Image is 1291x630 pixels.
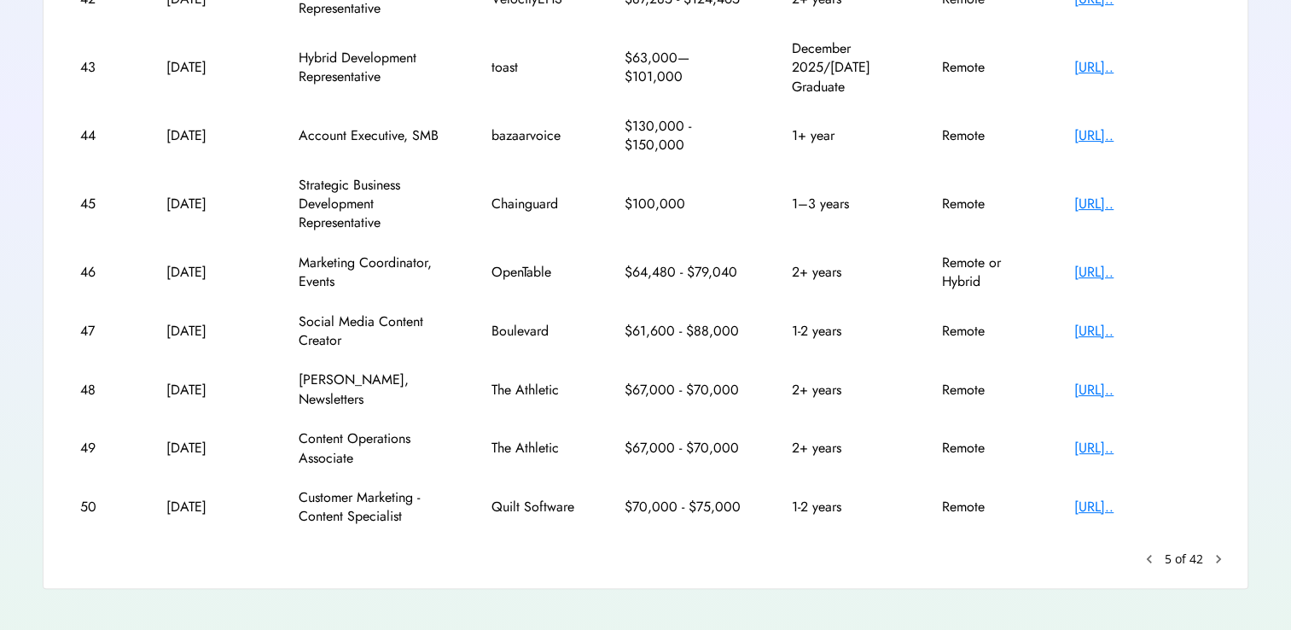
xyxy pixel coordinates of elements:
div: $61,600 - $88,000 [625,322,744,341]
div: Marketing Coordinator, Events [299,254,444,292]
div: [DATE] [166,263,252,282]
div: [URL].. [1074,322,1211,341]
div: Remote [941,58,1026,77]
div: [URL].. [1074,381,1211,400]
div: [DATE] [166,126,252,145]
div: [URL].. [1074,195,1211,213]
div: $64,480 - $79,040 [625,263,744,282]
div: $130,000 - $150,000 [625,117,744,155]
div: 45 [80,195,119,213]
div: 46 [80,263,119,282]
div: 2+ years [792,439,894,458]
div: toast [491,58,577,77]
div: 47 [80,322,119,341]
div: 1-2 years [792,322,894,341]
div: 2+ years [792,263,894,282]
div: Remote [941,439,1026,458]
div: The Athletic [491,439,577,458]
div: Boulevard [491,322,577,341]
div: Remote [941,381,1026,400]
div: Hybrid Development Representative [299,49,444,87]
div: Remote or Hybrid [941,254,1026,292]
div: $70,000 - $75,000 [625,498,744,516]
div: The Athletic [491,381,577,400]
div: $63,000—$101,000 [625,49,744,87]
div: [DATE] [166,381,252,400]
div: [URL].. [1074,498,1211,516]
div: 49 [80,439,119,458]
div: [DATE] [166,498,252,516]
button: chevron_right [1210,551,1227,568]
div: [DATE] [166,322,252,341]
div: 44 [80,126,119,145]
div: Strategic Business Development Representative [299,176,444,233]
div: 50 [80,498,119,516]
div: Social Media Content Creator [299,312,444,351]
div: 43 [80,58,119,77]
div: Account Executive, SMB [299,126,444,145]
div: OpenTable [491,263,577,282]
div: 1+ year [792,126,894,145]
button: keyboard_arrow_left [1141,551,1158,568]
div: 48 [80,381,119,400]
div: Remote [941,322,1026,341]
div: December 2025/[DATE] Graduate [792,39,894,96]
div: $67,000 - $70,000 [625,439,744,458]
div: Remote [941,498,1026,516]
div: [DATE] [166,439,252,458]
div: 1-2 years [792,498,894,516]
div: Content Operations Associate [299,429,444,468]
div: $67,000 - $70,000 [625,381,744,400]
div: Remote [941,195,1026,213]
div: 1–3 years [792,195,894,213]
div: 5 of 42 [1165,551,1203,568]
div: [PERSON_NAME], Newsletters [299,370,444,409]
div: [DATE] [166,58,252,77]
div: [URL].. [1074,439,1211,458]
div: $100,000 [625,195,744,213]
div: Customer Marketing - Content Specialist [299,488,444,527]
div: Chainguard [491,195,577,213]
div: Quilt Software [491,498,577,516]
div: 2+ years [792,381,894,400]
div: [DATE] [166,195,252,213]
div: bazaarvoice [491,126,577,145]
div: [URL].. [1074,58,1211,77]
div: [URL].. [1074,126,1211,145]
div: Remote [941,126,1026,145]
div: [URL].. [1074,263,1211,282]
